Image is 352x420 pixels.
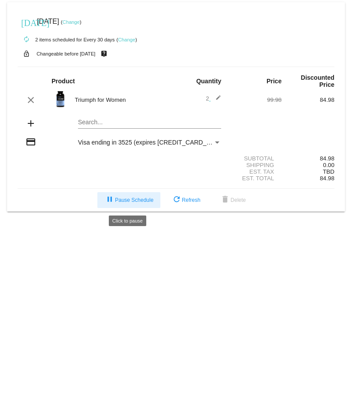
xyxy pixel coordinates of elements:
mat-icon: [DATE] [21,17,32,27]
mat-icon: delete [220,195,230,205]
mat-icon: autorenew [21,34,32,45]
span: 84.98 [320,175,334,182]
strong: Price [267,78,282,85]
div: Est. Tax [229,168,282,175]
mat-icon: live_help [99,48,109,59]
span: Refresh [171,197,200,203]
small: ( ) [116,37,137,42]
mat-icon: edit [211,95,221,105]
strong: Discounted Price [301,74,334,88]
button: Delete [213,192,253,208]
mat-select: Payment Method [78,139,221,146]
img: updated-4.8-triumph-female.png [52,90,69,108]
mat-icon: refresh [171,195,182,205]
span: TBD [323,168,334,175]
small: ( ) [61,19,82,25]
div: Shipping [229,162,282,168]
a: Change [63,19,80,25]
span: Delete [220,197,246,203]
mat-icon: credit_card [26,137,36,147]
strong: Product [52,78,75,85]
span: Pause Schedule [104,197,153,203]
div: 99.98 [229,97,282,103]
mat-icon: lock_open [21,48,32,59]
div: 84.98 [282,97,334,103]
div: Triumph for Women [70,97,176,103]
input: Search... [78,119,221,126]
small: Changeable before [DATE] [37,51,96,56]
mat-icon: pause [104,195,115,205]
a: Change [118,37,135,42]
small: 2 items scheduled for Every 30 days [18,37,115,42]
button: Refresh [164,192,207,208]
div: 84.98 [282,155,334,162]
button: Pause Schedule [97,192,160,208]
mat-icon: clear [26,95,36,105]
strong: Quantity [196,78,221,85]
span: Visa ending in 3525 (expires [CREDIT_CARD_DATA]) [78,139,226,146]
span: 0.00 [323,162,334,168]
div: Est. Total [229,175,282,182]
div: Subtotal [229,155,282,162]
span: 2 [206,95,221,102]
mat-icon: add [26,118,36,129]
